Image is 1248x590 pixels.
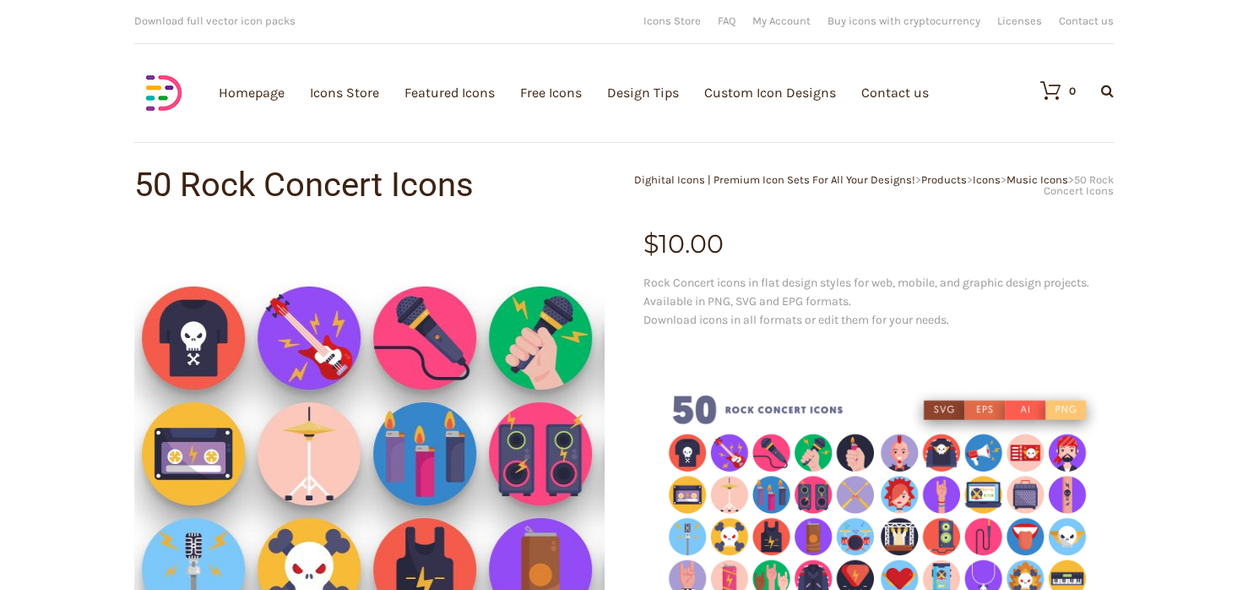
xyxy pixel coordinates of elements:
a: Contact us [1059,15,1114,26]
span: $ [643,228,659,259]
div: > > > > [624,174,1114,196]
a: FAQ [718,15,735,26]
a: Dighital Icons | Premium Icon Sets For All Your Designs! [634,173,915,186]
a: Icons [973,173,1001,186]
a: My Account [752,15,811,26]
a: Music Icons [1007,173,1068,186]
a: 0 [1023,80,1076,101]
div: 0 [1069,85,1076,96]
span: 50 Rock Concert Icons [1044,173,1114,197]
a: Products [921,173,967,186]
a: Buy icons with cryptocurrency [827,15,980,26]
a: Licenses [997,15,1042,26]
span: Download full vector icon packs [134,14,296,27]
bdi: 10.00 [643,228,724,259]
h1: 50 Rock Concert Icons [134,168,624,202]
a: Icons Store [643,15,701,26]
